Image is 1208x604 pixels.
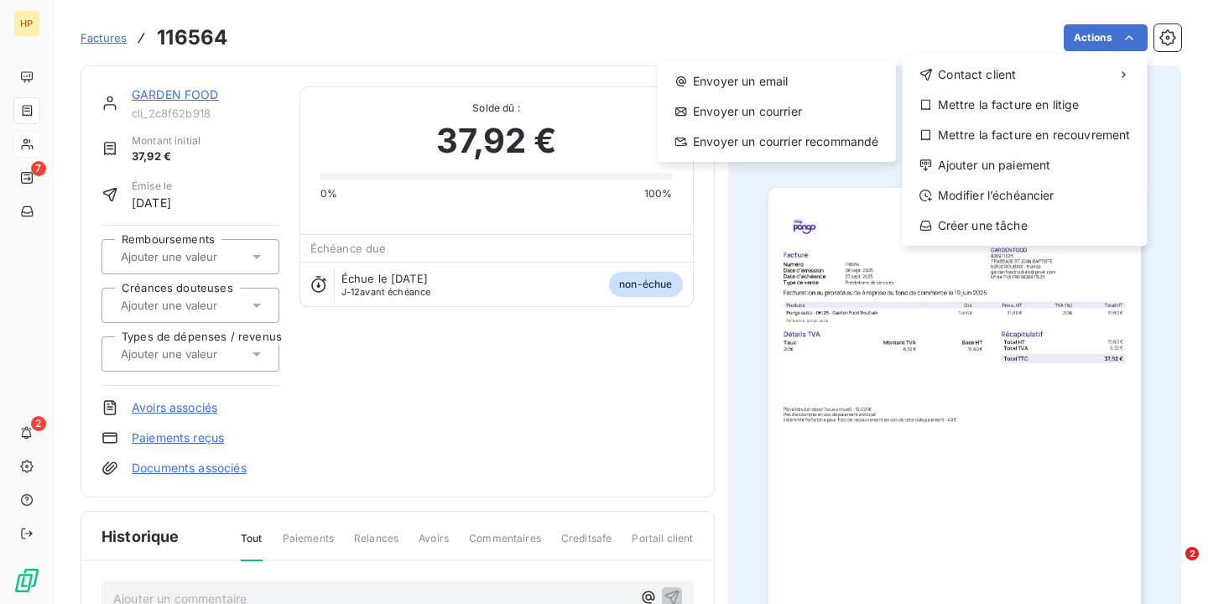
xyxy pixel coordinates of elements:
span: Contact client [938,66,1016,83]
div: Actions [903,55,1148,246]
iframe: Intercom live chat [1151,547,1191,587]
div: Modifier l’échéancier [909,182,1141,209]
div: Mettre la facture en recouvrement [909,122,1141,148]
div: Créer une tâche [909,212,1141,239]
span: 2 [1185,547,1199,560]
div: Mettre la facture en litige [909,91,1141,118]
div: Envoyer un courrier [664,98,889,125]
div: Ajouter un paiement [909,152,1141,179]
div: Envoyer un courrier recommandé [664,128,889,155]
div: Envoyer un email [664,68,889,95]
